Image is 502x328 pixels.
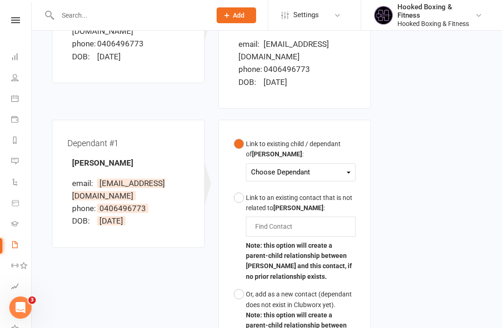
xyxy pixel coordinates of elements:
[72,215,95,227] div: DOB:
[397,3,475,19] div: Hooked Boxing & Fitness
[9,296,32,319] iframe: Intercom live chat
[11,89,32,110] a: Calendar
[11,68,32,89] a: People
[28,296,36,304] span: 3
[55,9,205,22] input: Search...
[97,216,125,225] span: [DATE]
[238,38,262,51] div: email:
[251,166,350,179] div: Choose Dependant
[72,38,95,50] div: phone:
[264,77,287,87] span: [DATE]
[97,204,148,213] span: 0406496773
[72,158,133,167] strong: [PERSON_NAME]
[238,63,262,76] div: phone:
[11,193,32,214] a: Product Sales
[273,204,324,212] b: [PERSON_NAME]
[234,189,356,286] button: Link to an existing contact that is not related to[PERSON_NAME]:Note: this option will create a p...
[97,39,144,48] span: 0406496773
[72,177,95,190] div: email:
[234,135,356,189] button: Link to existing child / dependant of[PERSON_NAME]:Choose Dependant
[67,135,189,151] div: Dependant #1
[246,139,356,160] div: Link to existing child / dependant of :
[72,51,95,63] div: DOB:
[246,193,356,213] div: Link to an existing contact that is not related to :
[11,131,32,152] a: Reports
[11,277,32,298] a: Assessments
[254,221,298,232] input: Find Contact
[233,12,244,19] span: Add
[97,52,121,61] span: [DATE]
[374,6,393,25] img: thumb_image1731986243.png
[72,202,95,215] div: phone:
[217,7,256,23] button: Add
[397,19,475,28] div: Hooked Boxing & Fitness
[72,179,165,200] span: [EMAIL_ADDRESS][DOMAIN_NAME]
[238,76,262,89] div: DOB:
[264,64,310,74] span: 0406496773
[252,150,302,158] b: [PERSON_NAME]
[293,5,319,26] span: Settings
[238,39,329,61] span: [EMAIL_ADDRESS][DOMAIN_NAME]
[246,289,356,310] div: Or, add as a new contact (dependant does not exist in Clubworx yet).
[246,242,352,280] b: Note: this option will create a parent-child relationship between [PERSON_NAME] and this contact,...
[11,47,32,68] a: Dashboard
[11,110,32,131] a: Payments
